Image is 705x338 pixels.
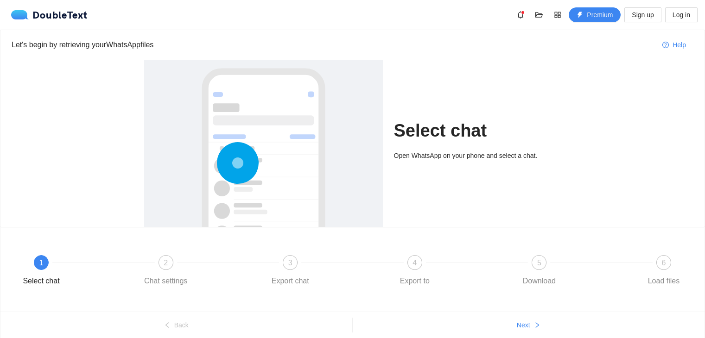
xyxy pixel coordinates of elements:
span: bell [514,11,527,19]
img: logo [11,10,32,19]
span: 1 [39,259,44,267]
h1: Select chat [394,120,561,142]
span: 2 [164,259,168,267]
div: Select chat [23,274,59,288]
div: 6Load files [637,255,691,288]
div: Download [523,274,556,288]
div: 1Select chat [14,255,139,288]
span: Premium [587,10,613,20]
div: Let's begin by retrieving your WhatsApp files [12,39,655,50]
button: leftBack [0,318,352,332]
a: logoDoubleText [11,10,88,19]
button: Log in [665,7,698,22]
button: question-circleHelp [655,38,693,52]
div: Chat settings [144,274,187,288]
div: Export chat [272,274,309,288]
span: question-circle [662,42,669,49]
button: appstore [550,7,565,22]
span: 5 [537,259,541,267]
div: 2Chat settings [139,255,264,288]
div: Load files [648,274,680,288]
span: 6 [662,259,666,267]
span: 4 [413,259,417,267]
div: DoubleText [11,10,88,19]
button: Nextright [353,318,705,332]
button: Sign up [624,7,661,22]
span: Log in [673,10,690,20]
button: thunderboltPremium [569,7,621,22]
span: folder-open [532,11,546,19]
div: 5Download [512,255,637,288]
button: bell [513,7,528,22]
div: 3Export chat [263,255,388,288]
button: folder-open [532,7,546,22]
div: Export to [400,274,430,288]
span: Sign up [632,10,654,20]
span: thunderbolt [577,12,583,19]
span: appstore [551,11,565,19]
div: Open WhatsApp on your phone and select a chat. [394,150,561,161]
span: right [534,322,540,329]
span: 3 [288,259,292,267]
span: Help [673,40,686,50]
div: 4Export to [388,255,513,288]
span: Next [517,320,530,330]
